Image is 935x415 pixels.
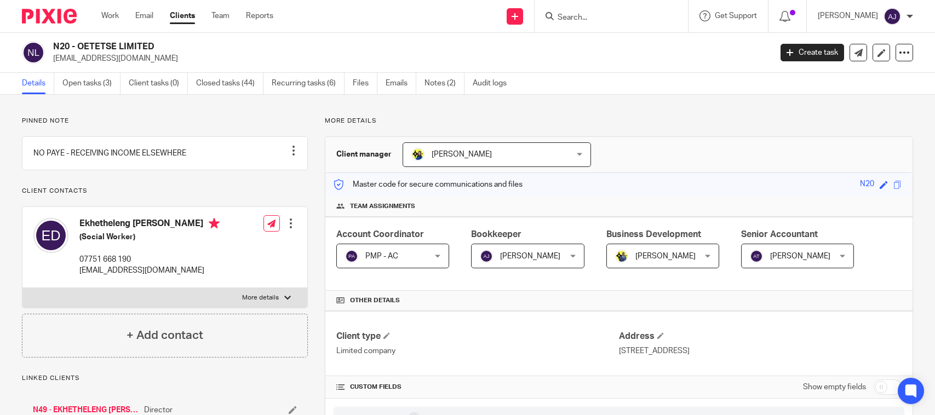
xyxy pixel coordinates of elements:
[79,232,220,243] h5: (Social Worker)
[345,250,358,263] img: svg%3E
[480,250,493,263] img: svg%3E
[62,73,121,94] a: Open tasks (3)
[557,13,655,23] input: Search
[365,252,398,260] span: PMP - AC
[350,202,415,211] span: Team assignments
[619,331,902,342] h4: Address
[884,8,901,25] img: svg%3E
[336,331,619,342] h4: Client type
[350,296,400,305] span: Other details
[170,10,195,21] a: Clients
[818,10,878,21] p: [PERSON_NAME]
[336,230,424,239] span: Account Coordinator
[606,230,701,239] span: Business Development
[336,149,392,160] h3: Client manager
[22,73,54,94] a: Details
[101,10,119,21] a: Work
[22,41,45,64] img: svg%3E
[209,218,220,229] i: Primary
[471,230,521,239] span: Bookkeeper
[33,218,68,253] img: svg%3E
[473,73,515,94] a: Audit logs
[336,383,619,391] h4: CUSTOM FIELDS
[22,117,308,125] p: Pinned note
[619,345,902,356] p: [STREET_ADDRESS]
[336,345,619,356] p: Limited company
[22,187,308,195] p: Client contacts
[129,73,188,94] a: Client tasks (0)
[715,12,757,20] span: Get Support
[127,327,203,344] h4: + Add contact
[781,44,844,61] a: Create task
[411,148,425,161] img: Bobo-Starbridge%201.jpg
[79,265,220,276] p: [EMAIL_ADDRESS][DOMAIN_NAME]
[334,179,523,190] p: Master code for secure communications and files
[741,230,818,239] span: Senior Accountant
[750,250,763,263] img: svg%3E
[22,374,308,383] p: Linked clients
[53,41,622,53] h2: N20 - OETETSE LIMITED
[615,250,628,263] img: Dennis-Starbridge.jpg
[79,218,220,232] h4: Ekhetheleng [PERSON_NAME]
[432,151,492,158] span: [PERSON_NAME]
[135,10,153,21] a: Email
[353,73,377,94] a: Files
[53,53,764,64] p: [EMAIL_ADDRESS][DOMAIN_NAME]
[500,252,560,260] span: [PERSON_NAME]
[803,382,866,393] label: Show empty fields
[325,117,913,125] p: More details
[860,178,874,191] div: N20
[79,254,220,265] p: 07751 668 190
[196,73,263,94] a: Closed tasks (44)
[242,293,279,302] p: More details
[770,252,830,260] span: [PERSON_NAME]
[246,10,273,21] a: Reports
[272,73,345,94] a: Recurring tasks (6)
[211,10,230,21] a: Team
[425,73,464,94] a: Notes (2)
[386,73,416,94] a: Emails
[635,252,696,260] span: [PERSON_NAME]
[22,9,77,24] img: Pixie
